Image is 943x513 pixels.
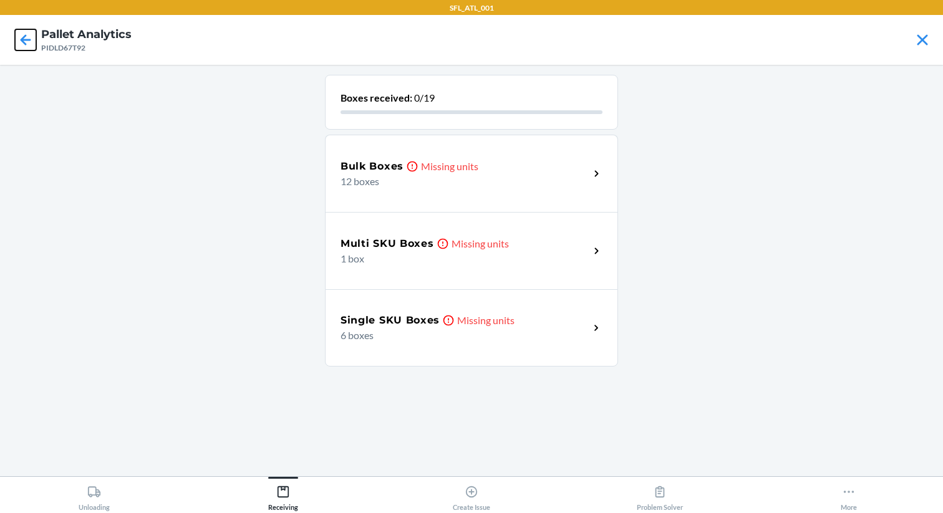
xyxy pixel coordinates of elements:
button: More [755,477,943,511]
p: 1 box [341,251,579,266]
b: Boxes received: [341,92,412,103]
div: More [841,480,857,511]
a: Bulk BoxesMissing units12 boxes [325,135,618,212]
p: 0/19 [341,90,602,105]
p: SFL_ATL_001 [450,2,494,14]
a: Single SKU BoxesMissing units6 boxes [325,289,618,367]
p: Missing units [452,236,509,251]
h5: Bulk Boxes [341,159,404,174]
p: Missing units [457,313,515,328]
button: Problem Solver [566,477,754,511]
button: Create Issue [377,477,566,511]
button: Receiving [188,477,377,511]
div: Problem Solver [637,480,683,511]
p: Missing units [421,159,478,174]
div: Create Issue [453,480,490,511]
h4: Pallet Analytics [41,26,132,42]
p: 12 boxes [341,174,579,189]
div: PIDLD67T92 [41,42,132,54]
p: 6 boxes [341,328,579,343]
div: Receiving [268,480,298,511]
h5: Single SKU Boxes [341,313,440,328]
a: Multi SKU BoxesMissing units1 box [325,212,618,289]
div: Unloading [79,480,110,511]
h5: Multi SKU Boxes [341,236,434,251]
